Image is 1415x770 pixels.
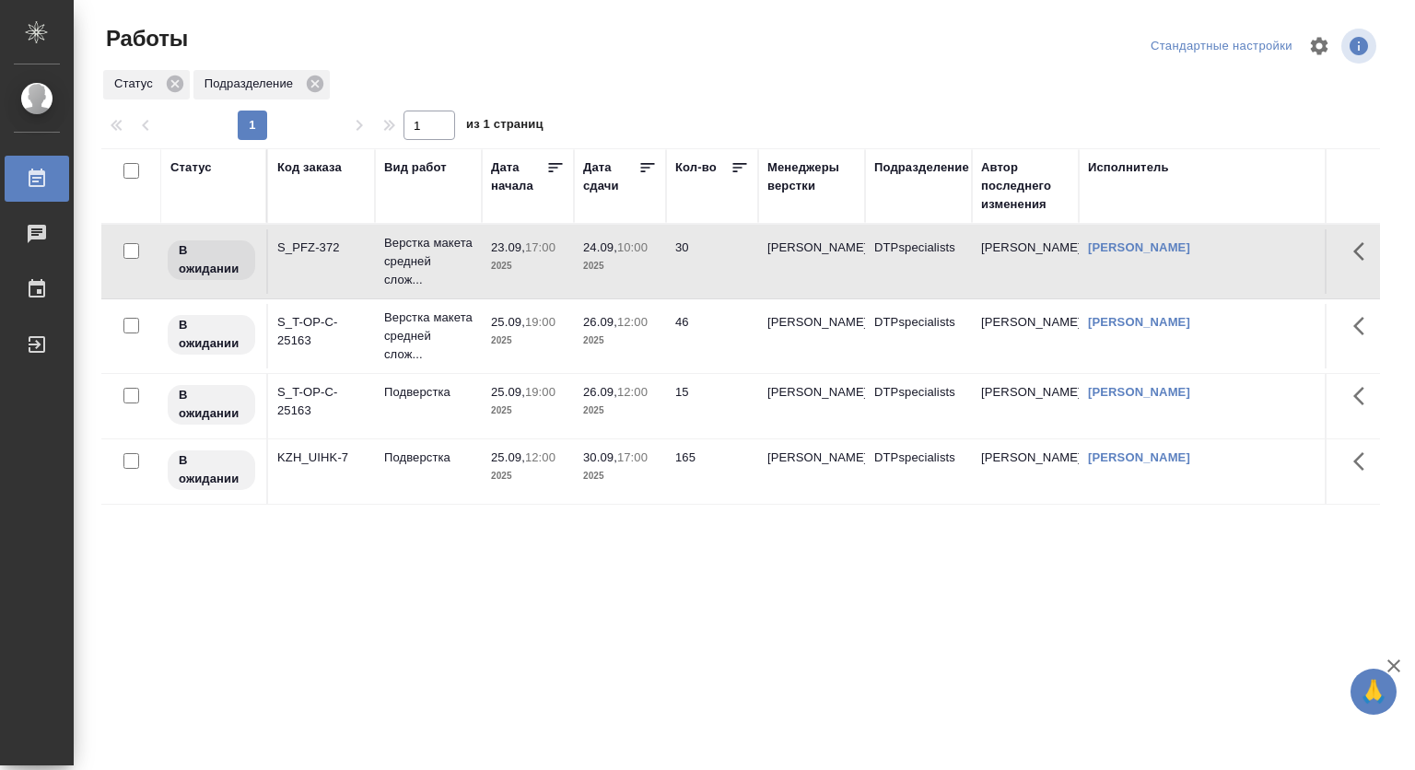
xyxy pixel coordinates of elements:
[865,439,972,504] td: DTPspecialists
[1088,385,1190,399] a: [PERSON_NAME]
[583,240,617,254] p: 24.09,
[666,304,758,368] td: 46
[874,158,969,177] div: Подразделение
[1342,439,1386,484] button: Здесь прячутся важные кнопки
[767,158,856,195] div: Менеджеры верстки
[1088,240,1190,254] a: [PERSON_NAME]
[767,239,856,257] p: [PERSON_NAME]
[583,315,617,329] p: 26.09,
[1358,672,1389,711] span: 🙏
[491,385,525,399] p: 25.09,
[384,309,473,364] p: Верстка макета средней слож...
[491,467,565,485] p: 2025
[583,257,657,275] p: 2025
[525,385,555,399] p: 19:00
[525,240,555,254] p: 17:00
[491,315,525,329] p: 25.09,
[767,313,856,332] p: [PERSON_NAME]
[166,239,257,282] div: Исполнитель назначен, приступать к работе пока рано
[767,449,856,467] p: [PERSON_NAME]
[583,385,617,399] p: 26.09,
[1351,669,1397,715] button: 🙏
[277,239,366,257] div: S_PFZ-372
[1088,450,1190,464] a: [PERSON_NAME]
[491,402,565,420] p: 2025
[179,386,244,423] p: В ожидании
[981,158,1070,214] div: Автор последнего изменения
[972,229,1079,294] td: [PERSON_NAME]
[179,316,244,353] p: В ожидании
[1146,32,1297,61] div: split button
[277,158,342,177] div: Код заказа
[525,315,555,329] p: 19:00
[1341,29,1380,64] span: Посмотреть информацию
[666,229,758,294] td: 30
[675,158,717,177] div: Кол-во
[583,158,638,195] div: Дата сдачи
[972,304,1079,368] td: [PERSON_NAME]
[166,383,257,426] div: Исполнитель назначен, приступать к работе пока рано
[1088,315,1190,329] a: [PERSON_NAME]
[1342,229,1386,274] button: Здесь прячутся важные кнопки
[170,158,212,177] div: Статус
[583,450,617,464] p: 30.09,
[1088,158,1169,177] div: Исполнитель
[491,257,565,275] p: 2025
[617,450,648,464] p: 17:00
[617,315,648,329] p: 12:00
[384,234,473,289] p: Верстка макета средней слож...
[583,467,657,485] p: 2025
[865,304,972,368] td: DTPspecialists
[666,374,758,438] td: 15
[114,75,159,93] p: Статус
[166,313,257,356] div: Исполнитель назначен, приступать к работе пока рано
[277,313,366,350] div: S_T-OP-C-25163
[491,240,525,254] p: 23.09,
[583,332,657,350] p: 2025
[617,385,648,399] p: 12:00
[384,158,447,177] div: Вид работ
[103,70,190,99] div: Статус
[491,450,525,464] p: 25.09,
[1342,374,1386,418] button: Здесь прячутся важные кнопки
[277,449,366,467] div: KZH_UIHK-7
[193,70,330,99] div: Подразделение
[972,439,1079,504] td: [PERSON_NAME]
[865,374,972,438] td: DTPspecialists
[166,449,257,492] div: Исполнитель назначен, приступать к работе пока рано
[491,158,546,195] div: Дата начала
[277,383,366,420] div: S_T-OP-C-25163
[205,75,299,93] p: Подразделение
[666,439,758,504] td: 165
[466,113,544,140] span: из 1 страниц
[384,449,473,467] p: Подверстка
[525,450,555,464] p: 12:00
[179,451,244,488] p: В ожидании
[865,229,972,294] td: DTPspecialists
[1297,24,1341,68] span: Настроить таблицу
[491,332,565,350] p: 2025
[1342,304,1386,348] button: Здесь прячутся важные кнопки
[583,402,657,420] p: 2025
[384,383,473,402] p: Подверстка
[767,383,856,402] p: [PERSON_NAME]
[617,240,648,254] p: 10:00
[101,24,188,53] span: Работы
[179,241,244,278] p: В ожидании
[972,374,1079,438] td: [PERSON_NAME]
